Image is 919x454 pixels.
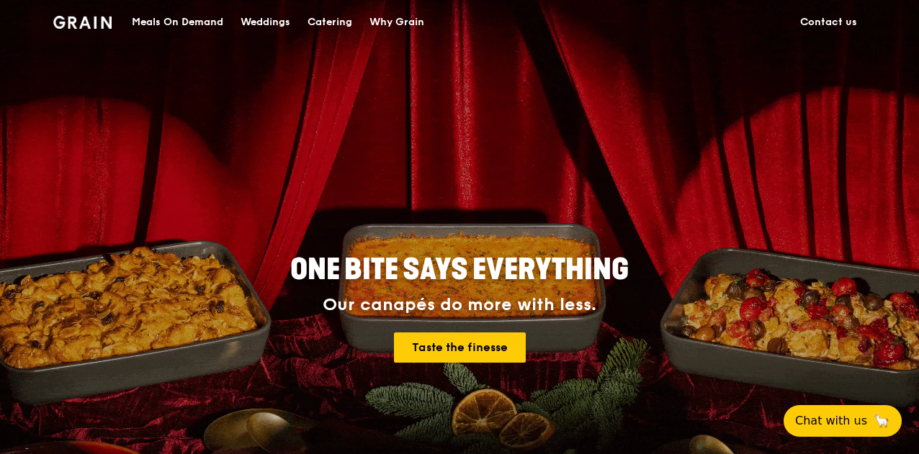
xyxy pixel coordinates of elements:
button: Chat with us🦙 [784,405,902,437]
div: Why Grain [369,1,424,44]
a: Why Grain [361,1,433,44]
div: Our canapés do more with less. [200,295,719,315]
div: Meals On Demand [132,1,223,44]
div: Catering [308,1,352,44]
span: Chat with us [795,412,867,430]
a: Weddings [232,1,299,44]
a: Taste the finesse [394,332,526,363]
a: Catering [299,1,361,44]
a: Contact us [792,1,866,44]
div: Weddings [241,1,290,44]
span: 🦙 [873,412,890,430]
img: Grain [53,16,112,29]
span: ONE BITE SAYS EVERYTHING [290,253,629,287]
